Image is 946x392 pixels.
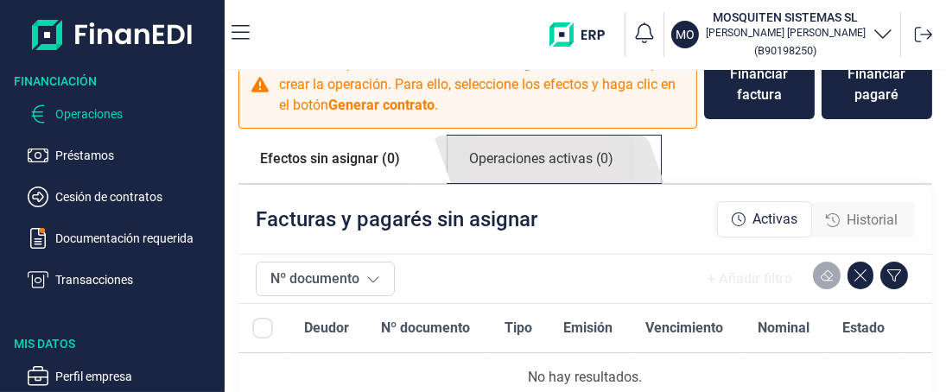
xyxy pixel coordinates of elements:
[55,228,218,249] p: Documentación requerida
[28,228,218,249] button: Documentación requerida
[55,366,218,387] p: Perfil empresa
[718,64,801,105] div: Financiar factura
[564,318,613,338] span: Emisión
[835,64,918,105] div: Financiar pagaré
[676,26,695,43] p: MO
[704,50,815,119] button: Financiar factura
[758,318,809,338] span: Nominal
[717,201,812,237] div: Activas
[55,145,218,166] p: Préstamos
[279,54,686,116] p: Una vez haya subido los efectos, deberá para crear la operación. Para ello, seleccione los efecto...
[252,318,273,338] div: All items unselected
[549,22,618,47] img: erp
[55,104,218,124] p: Operaciones
[304,318,349,338] span: Deudor
[32,14,194,55] img: Logo de aplicación
[28,366,218,387] button: Perfil empresa
[847,210,898,231] span: Historial
[256,262,395,296] button: Nº documento
[822,50,932,119] button: Financiar pagaré
[752,209,797,230] span: Activas
[812,203,911,237] div: Historial
[28,145,218,166] button: Préstamos
[328,97,435,113] b: Generar contrato
[706,26,866,40] p: [PERSON_NAME] [PERSON_NAME]
[252,367,918,388] div: No hay resultados.
[28,269,218,290] button: Transacciones
[706,9,866,26] h3: MOSQUITEN SISTEMAS SL
[842,318,885,338] span: Estado
[645,318,723,338] span: Vencimiento
[55,269,218,290] p: Transacciones
[238,136,422,182] a: Efectos sin asignar (0)
[448,136,635,183] a: Operaciones activas (0)
[671,9,893,60] button: MOMOSQUITEN SISTEMAS SL[PERSON_NAME] [PERSON_NAME](B90198250)
[55,187,218,207] p: Cesión de contratos
[28,104,218,124] button: Operaciones
[505,318,532,338] span: Tipo
[381,318,470,338] span: Nº documento
[755,44,817,57] small: Copiar cif
[256,205,537,233] p: Facturas y pagarés sin asignar
[28,187,218,207] button: Cesión de contratos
